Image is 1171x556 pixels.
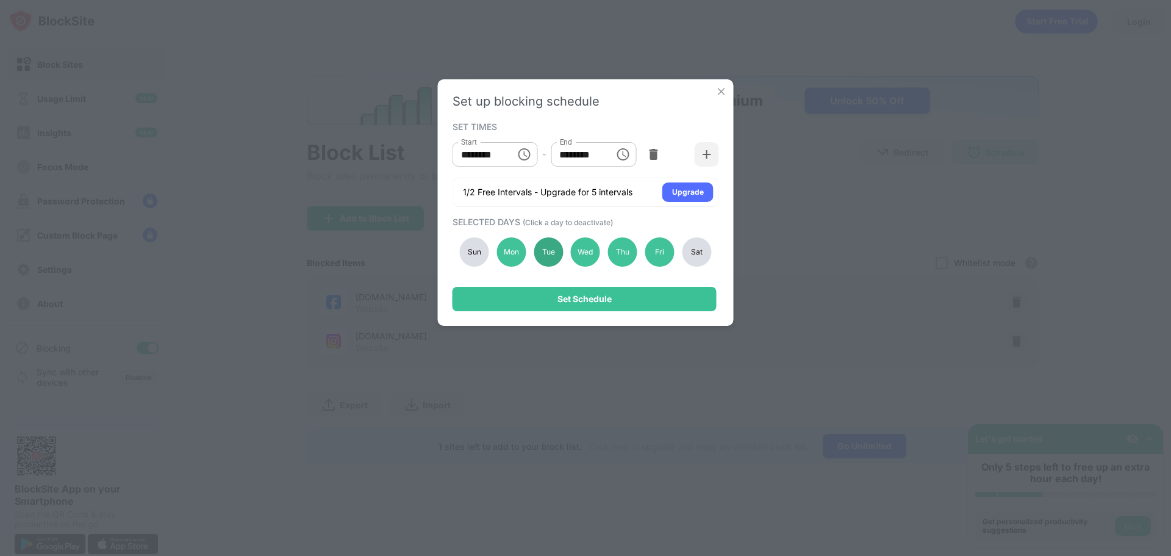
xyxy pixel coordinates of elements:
button: Choose time, selected time is 4:00 PM [611,142,635,167]
div: Set Schedule [557,294,612,304]
label: End [559,137,572,147]
div: Sat [682,237,711,267]
div: Thu [608,237,637,267]
div: 1/2 Free Intervals - Upgrade for 5 intervals [463,186,632,198]
div: Tue [534,237,563,267]
div: Set up blocking schedule [453,94,719,109]
div: Wed [571,237,600,267]
div: Sun [460,237,489,267]
div: Upgrade [672,186,704,198]
div: Mon [496,237,526,267]
img: x-button.svg [715,85,728,98]
span: (Click a day to deactivate) [523,218,613,227]
div: Fri [645,237,675,267]
div: SELECTED DAYS [453,217,716,227]
label: Start [461,137,477,147]
div: SET TIMES [453,121,716,131]
button: Choose time, selected time is 9:00 AM [512,142,536,167]
div: - [542,148,546,161]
